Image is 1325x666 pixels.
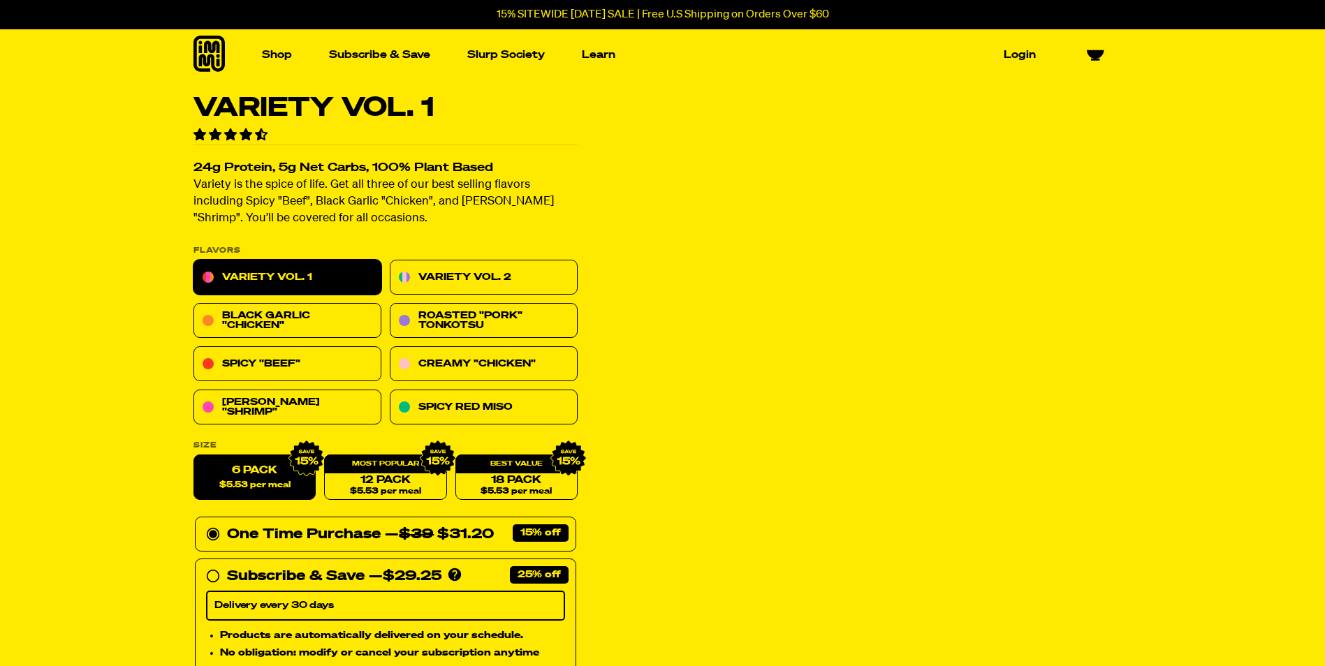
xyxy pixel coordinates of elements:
[462,44,550,66] a: Slurp Society
[385,524,494,546] div: —
[193,163,578,175] h2: 24g Protein, 5g Net Carbs, 100% Plant Based
[419,441,455,477] img: IMG_9632.png
[576,44,621,66] a: Learn
[193,177,578,228] p: Variety is the spice of life. Get all three of our best selling flavors including Spicy "Beef", B...
[288,441,325,477] img: IMG_9632.png
[220,628,565,643] li: Products are automatically delivered on your schedule.
[369,565,441,588] div: —
[323,44,436,66] a: Subscribe & Save
[399,528,494,542] span: $31.20
[550,441,586,477] img: IMG_9632.png
[390,347,578,382] a: Creamy "Chicken"
[206,524,565,546] div: One Time Purchase
[256,29,1041,80] nav: Main navigation
[497,8,829,21] p: 15% SITEWIDE [DATE] SALE | Free U.S Shipping on Orders Over $60
[193,260,381,295] a: Variety Vol. 1
[193,247,578,255] p: Flavors
[383,570,441,584] span: $29.25
[324,455,446,501] a: 12 Pack$5.53 per meal
[193,129,270,142] span: 4.55 stars
[227,565,365,588] div: Subscribe & Save
[193,95,578,121] h1: Variety Vol. 1
[349,487,420,496] span: $5.53 per meal
[390,304,578,339] a: Roasted "Pork" Tonkotsu
[193,455,316,501] label: 6 Pack
[256,44,298,66] a: Shop
[390,390,578,425] a: Spicy Red Miso
[193,442,578,450] label: Size
[206,591,565,621] select: Subscribe & Save —$29.25 Products are automatically delivered on your schedule. No obligation: mo...
[998,44,1041,66] a: Login
[390,260,578,295] a: Variety Vol. 2
[220,646,565,661] li: No obligation: modify or cancel your subscription anytime
[399,528,434,542] del: $39
[481,487,552,496] span: $5.53 per meal
[455,455,577,501] a: 18 Pack$5.53 per meal
[193,390,381,425] a: [PERSON_NAME] "Shrimp"
[193,304,381,339] a: Black Garlic "Chicken"
[193,347,381,382] a: Spicy "Beef"
[219,481,290,490] span: $5.53 per meal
